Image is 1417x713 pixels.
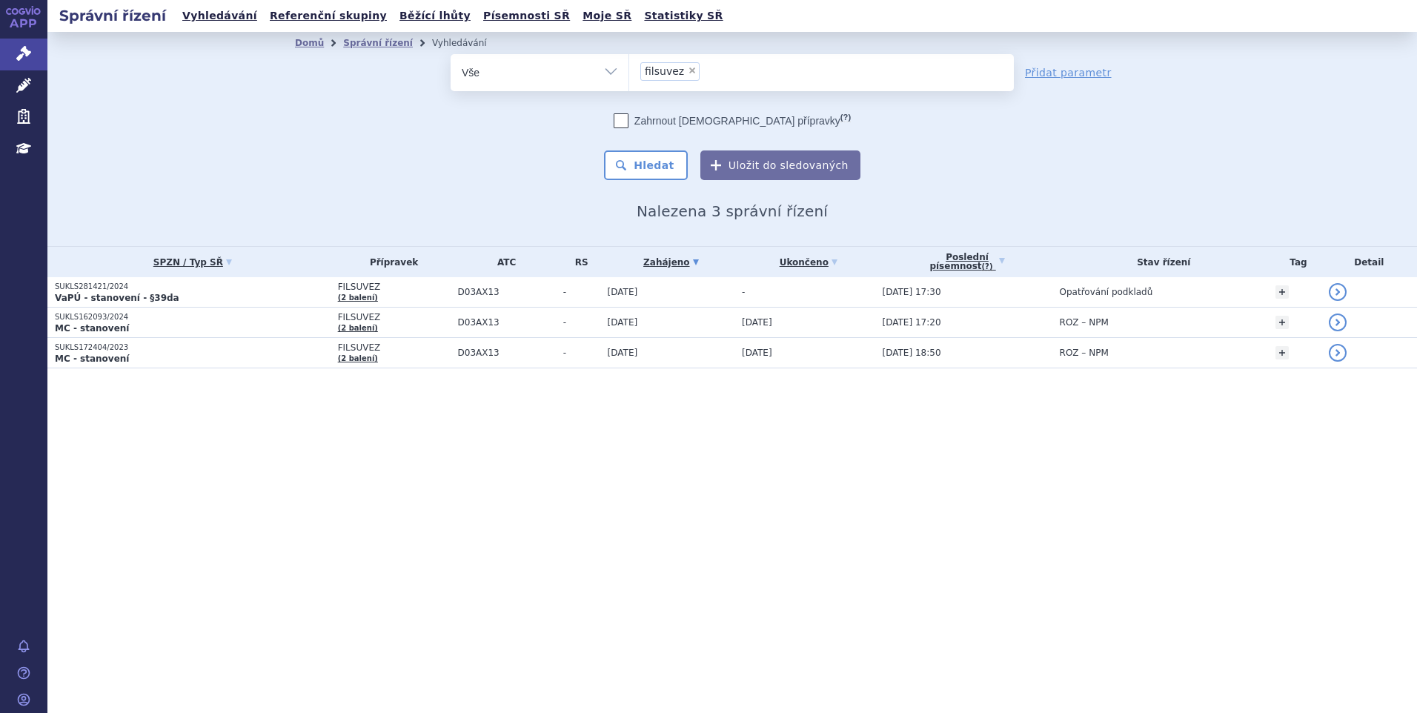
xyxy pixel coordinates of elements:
[55,312,331,322] p: SUKLS162093/2024
[1060,317,1109,328] span: ROZ – NPM
[458,317,556,328] span: D03AX13
[1275,285,1289,299] a: +
[1268,247,1321,277] th: Tag
[55,342,331,353] p: SUKLS172404/2023
[608,317,638,328] span: [DATE]
[840,113,851,122] abbr: (?)
[1329,283,1347,301] a: detail
[614,113,851,128] label: Zahrnout [DEMOGRAPHIC_DATA] přípravky
[700,150,860,180] button: Uložit do sledovaných
[563,317,600,328] span: -
[1060,287,1153,297] span: Opatřování podkladů
[55,323,129,334] strong: MC - stanovení
[1060,348,1109,358] span: ROZ – NPM
[563,348,600,358] span: -
[1275,346,1289,359] a: +
[883,348,941,358] span: [DATE] 18:50
[742,348,772,358] span: [DATE]
[55,252,331,273] a: SPZN / Typ SŘ
[338,354,378,362] a: (2 balení)
[338,324,378,332] a: (2 balení)
[55,354,129,364] strong: MC - stanovení
[645,66,684,76] span: filsuvez
[742,287,745,297] span: -
[458,348,556,358] span: D03AX13
[1329,344,1347,362] a: detail
[338,312,451,322] span: FILSUVEZ
[883,247,1052,277] a: Poslednípísemnost(?)
[637,202,828,220] span: Nalezena 3 správní řízení
[451,247,556,277] th: ATC
[1321,247,1417,277] th: Detail
[338,294,378,302] a: (2 balení)
[1329,314,1347,331] a: detail
[432,32,506,54] li: Vyhledávání
[395,6,475,26] a: Běžící lhůty
[55,293,179,303] strong: VaPÚ - stanovení - §39da
[458,287,556,297] span: D03AX13
[55,282,331,292] p: SUKLS281421/2024
[742,317,772,328] span: [DATE]
[982,262,993,271] abbr: (?)
[265,6,391,26] a: Referenční skupiny
[338,342,451,353] span: FILSUVEZ
[331,247,451,277] th: Přípravek
[343,38,413,48] a: Správní řízení
[608,287,638,297] span: [DATE]
[742,252,875,273] a: Ukončeno
[883,287,941,297] span: [DATE] 17:30
[178,6,262,26] a: Vyhledávání
[563,287,600,297] span: -
[1052,247,1269,277] th: Stav řízení
[556,247,600,277] th: RS
[1025,65,1112,80] a: Přidat parametr
[578,6,636,26] a: Moje SŘ
[640,6,727,26] a: Statistiky SŘ
[688,66,697,75] span: ×
[704,62,712,80] input: filsuvez
[479,6,574,26] a: Písemnosti SŘ
[608,252,734,273] a: Zahájeno
[47,5,178,26] h2: Správní řízení
[608,348,638,358] span: [DATE]
[295,38,324,48] a: Domů
[338,282,451,292] span: FILSUVEZ
[604,150,688,180] button: Hledat
[883,317,941,328] span: [DATE] 17:20
[1275,316,1289,329] a: +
